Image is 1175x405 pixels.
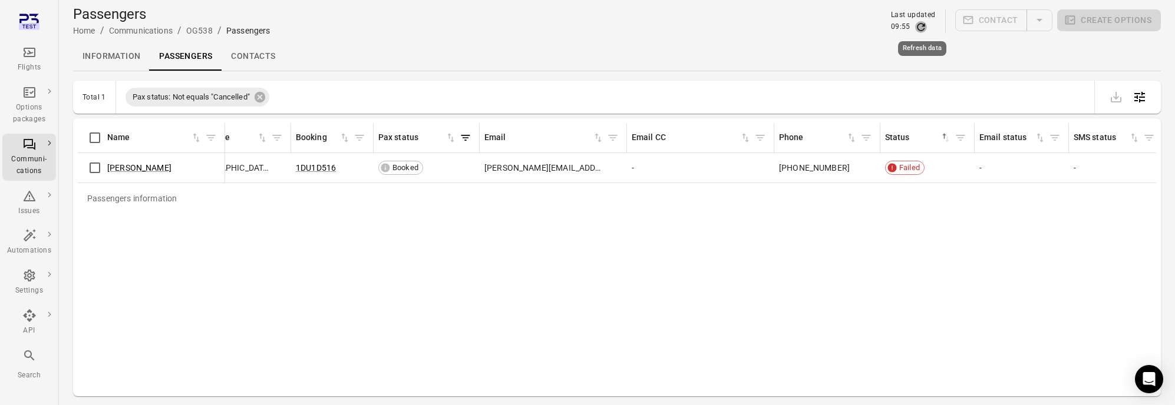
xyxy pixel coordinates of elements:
div: - [979,162,1064,174]
div: Phone [779,131,846,144]
span: Failed [895,162,924,174]
div: Local navigation [73,42,1161,71]
div: Status [885,131,940,144]
a: Communi-cations [2,134,56,181]
span: Please make a selection to export [1104,91,1128,102]
div: Sort by email in ascending order [484,131,604,144]
button: Filter by CC email [751,129,769,147]
button: Filter by email status [1046,129,1064,147]
div: Search [7,370,51,381]
button: Search [2,345,56,384]
button: Refresh data [915,21,927,33]
div: Last updated [891,9,936,21]
button: Filter by name [202,129,220,147]
span: [PHONE_NUMBER] [779,162,850,174]
button: Filter by email [604,129,622,147]
div: Sort by status in descending order [885,131,952,144]
span: Name [107,131,202,144]
div: Automations [7,245,51,257]
div: Passengers information [78,183,186,214]
li: / [177,24,181,38]
li: / [100,24,104,38]
div: Sort by name in ascending order [107,131,202,144]
span: Email CC [632,131,751,144]
span: Filter by last name [268,129,286,147]
span: Please make a selection to create an option package [1057,9,1161,33]
div: Communications [109,25,173,36]
div: Email [484,131,592,144]
div: Options packages [7,102,51,125]
div: Sort by pax status in ascending order [378,131,457,144]
span: Booked [388,162,423,174]
span: Pax status [378,131,457,144]
button: Filter by SMS status [1140,129,1158,147]
a: OG538 [186,26,213,35]
a: Issues [2,185,56,221]
button: Filter by phone [857,129,875,147]
a: Passengers [150,42,222,71]
a: API [2,305,56,340]
a: Contacts [222,42,285,71]
span: Status [885,131,952,144]
a: Settings [2,265,56,300]
div: Sort by CC email in ascending order [632,131,751,144]
div: Flights [7,62,51,74]
span: Booking [296,131,351,144]
a: Home [73,26,95,35]
nav: Breadcrumbs [73,24,270,38]
div: Email status [979,131,1034,144]
span: [GEOGRAPHIC_DATA] [190,162,270,174]
a: Options packages [2,82,56,129]
button: Filter by status [952,129,969,147]
span: Please make a selection to create communications [955,9,1053,33]
div: Sort by SMS status in ascending order [1074,131,1140,144]
span: SMS status [1074,131,1140,144]
div: Sort by last name in ascending order [190,131,268,144]
div: Communi-cations [7,154,51,177]
span: Last name [190,131,268,144]
div: Pax status [378,131,445,144]
span: Phone [779,131,857,144]
span: AirAsiaGupshup request failed with http status code BadRequest. Reason: 'Expected an array of FDM... [885,162,925,172]
div: API [7,325,51,337]
div: Sort by booking in ascending order [296,131,351,144]
div: SMS status [1074,131,1128,144]
a: Flights [2,42,56,77]
div: Booking [296,131,339,144]
div: Sort by email status in ascending order [979,131,1046,144]
a: Automations [2,225,56,260]
span: Pax status: Not equals "Cancelled" [126,91,257,103]
span: Email status [979,131,1046,144]
div: Total 1 [82,93,106,101]
li: / [217,24,222,38]
div: Issues [7,205,51,217]
div: Pax status: Not equals "Cancelled" [126,88,269,107]
div: 09:55 [891,21,910,33]
button: Filter by pax status [457,129,474,147]
span: Email [484,131,604,144]
div: - [632,162,770,174]
div: Split button [955,9,1053,31]
div: Open Intercom Messenger [1135,365,1163,393]
div: Settings [7,285,51,297]
button: Open table configuration [1128,85,1151,109]
div: Sort by phone in ascending order [779,131,857,144]
div: Refresh data [898,41,946,56]
button: Filter by booking [351,129,368,147]
div: - [1074,162,1159,174]
div: Passengers [226,25,270,36]
a: Information [73,42,150,71]
a: 1DU1D516 [296,163,336,172]
div: Name [107,131,190,144]
h1: Passengers [73,5,270,24]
